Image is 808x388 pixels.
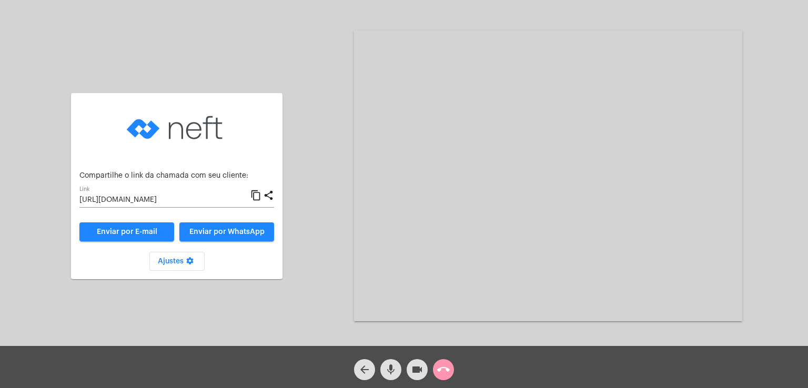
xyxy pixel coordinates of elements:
mat-icon: arrow_back [358,363,371,376]
button: Enviar por WhatsApp [179,222,274,241]
img: logo-neft-novo-2.png [124,101,229,154]
mat-icon: call_end [437,363,450,376]
span: Enviar por WhatsApp [189,228,265,236]
mat-icon: content_copy [250,189,261,202]
a: Enviar por E-mail [79,222,174,241]
mat-icon: settings [184,257,196,269]
mat-icon: share [263,189,274,202]
span: Ajustes [158,258,196,265]
span: Enviar por E-mail [97,228,157,236]
p: Compartilhe o link da chamada com seu cliente: [79,172,274,180]
mat-icon: mic [385,363,397,376]
button: Ajustes [149,252,205,271]
mat-icon: videocam [411,363,423,376]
